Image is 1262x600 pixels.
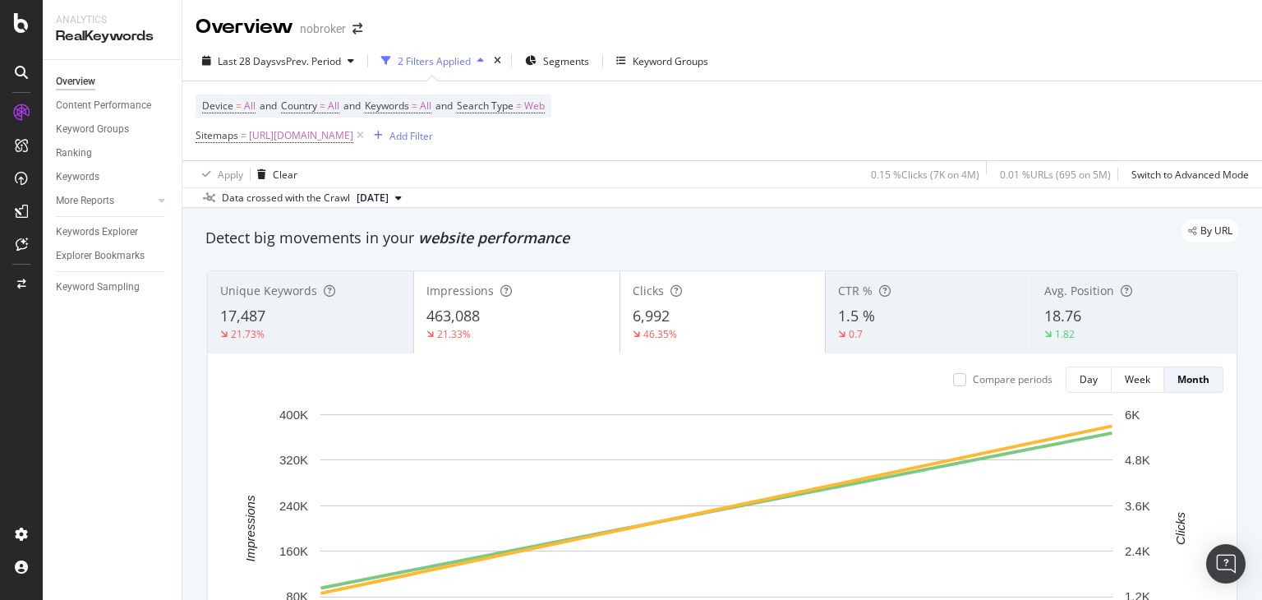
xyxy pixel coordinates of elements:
[241,128,246,142] span: =
[1177,372,1209,386] div: Month
[56,13,168,27] div: Analytics
[243,495,257,561] text: Impressions
[220,283,317,298] span: Unique Keywords
[1000,168,1111,182] div: 0.01 % URLs ( 695 on 5M )
[1125,408,1140,422] text: 6K
[279,544,308,558] text: 160K
[1173,511,1187,544] text: Clicks
[1131,168,1249,182] div: Switch to Advanced Mode
[300,21,346,37] div: nobroker
[231,327,265,341] div: 21.73%
[1125,499,1150,513] text: 3.6K
[1125,453,1150,467] text: 4.8K
[389,129,433,143] div: Add Filter
[343,99,361,113] span: and
[56,97,170,114] a: Content Performance
[871,168,979,182] div: 0.15 % Clicks ( 7K on 4M )
[249,124,353,147] span: [URL][DOMAIN_NAME]
[56,224,170,241] a: Keywords Explorer
[973,372,1052,386] div: Compare periods
[633,54,708,68] div: Keyword Groups
[196,128,238,142] span: Sitemaps
[56,224,138,241] div: Keywords Explorer
[56,279,140,296] div: Keyword Sampling
[56,168,99,186] div: Keywords
[849,327,863,341] div: 0.7
[56,192,154,210] a: More Reports
[1164,367,1223,393] button: Month
[218,54,276,68] span: Last 28 Days
[1044,283,1114,298] span: Avg. Position
[633,306,670,325] span: 6,992
[328,95,339,118] span: All
[320,99,325,113] span: =
[426,283,494,298] span: Impressions
[196,13,293,41] div: Overview
[279,499,308,513] text: 240K
[236,99,242,113] span: =
[1044,306,1081,325] span: 18.76
[420,95,431,118] span: All
[56,121,170,138] a: Keyword Groups
[457,99,514,113] span: Search Type
[398,54,471,68] div: 2 Filters Applied
[281,99,317,113] span: Country
[220,306,265,325] span: 17,487
[516,99,522,113] span: =
[518,48,596,74] button: Segments
[196,161,243,187] button: Apply
[56,279,170,296] a: Keyword Sampling
[1055,327,1075,341] div: 1.82
[56,247,145,265] div: Explorer Bookmarks
[491,53,504,69] div: times
[524,95,545,118] span: Web
[279,408,308,422] text: 400K
[610,48,715,74] button: Keyword Groups
[1125,161,1249,187] button: Switch to Advanced Mode
[56,97,151,114] div: Content Performance
[435,99,453,113] span: and
[276,54,341,68] span: vs Prev. Period
[222,191,350,205] div: Data crossed with the Crawl
[56,27,168,46] div: RealKeywords
[1125,544,1150,558] text: 2.4K
[56,247,170,265] a: Explorer Bookmarks
[218,168,243,182] div: Apply
[350,188,408,208] button: [DATE]
[643,327,677,341] div: 46.35%
[838,306,875,325] span: 1.5 %
[543,54,589,68] span: Segments
[838,283,873,298] span: CTR %
[1206,544,1246,584] div: Open Intercom Messenger
[244,95,256,118] span: All
[365,99,409,113] span: Keywords
[352,23,362,35] div: arrow-right-arrow-left
[437,327,471,341] div: 21.33%
[367,126,433,145] button: Add Filter
[357,191,389,205] span: 2025 Sep. 1st
[412,99,417,113] span: =
[1181,219,1239,242] div: legacy label
[260,99,277,113] span: and
[56,73,170,90] a: Overview
[279,453,308,467] text: 320K
[426,306,480,325] span: 463,088
[1200,226,1232,236] span: By URL
[56,73,95,90] div: Overview
[1125,372,1150,386] div: Week
[56,168,170,186] a: Keywords
[251,161,297,187] button: Clear
[202,99,233,113] span: Device
[1080,372,1098,386] div: Day
[56,121,129,138] div: Keyword Groups
[196,48,361,74] button: Last 28 DaysvsPrev. Period
[1066,367,1112,393] button: Day
[273,168,297,182] div: Clear
[1112,367,1164,393] button: Week
[56,145,92,162] div: Ranking
[375,48,491,74] button: 2 Filters Applied
[56,145,170,162] a: Ranking
[633,283,664,298] span: Clicks
[56,192,114,210] div: More Reports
